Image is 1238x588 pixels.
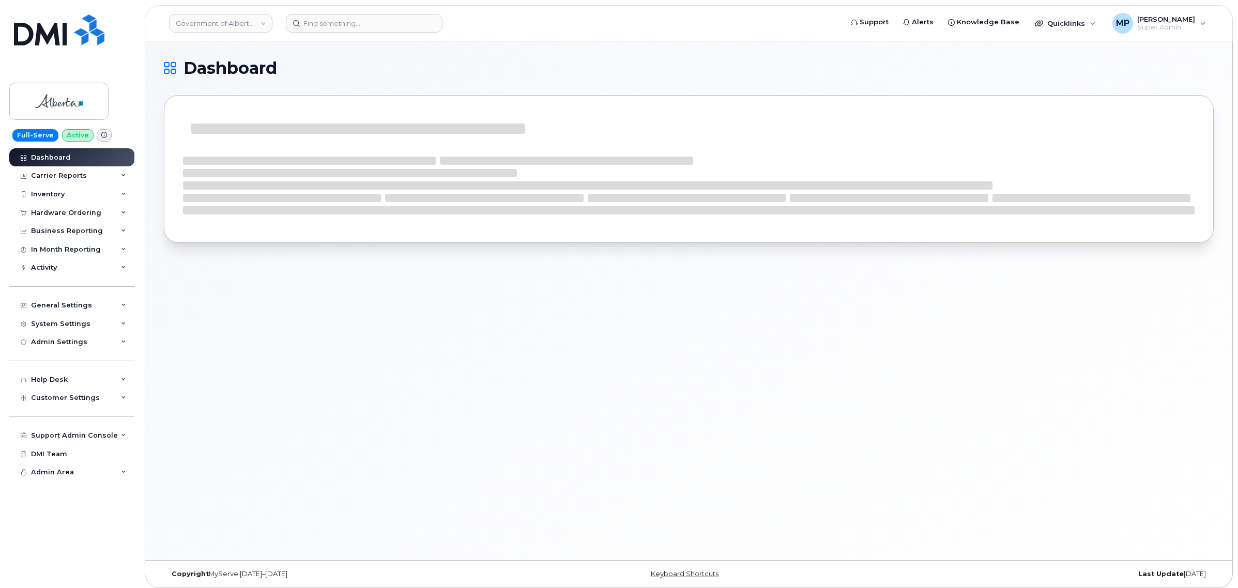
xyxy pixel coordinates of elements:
div: [DATE] [864,570,1214,578]
span: Dashboard [184,60,277,76]
strong: Last Update [1138,570,1184,578]
div: MyServe [DATE]–[DATE] [164,570,514,578]
strong: Copyright [172,570,209,578]
a: Keyboard Shortcuts [651,570,719,578]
